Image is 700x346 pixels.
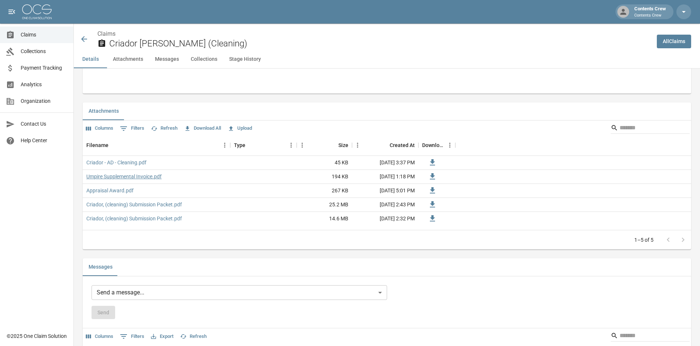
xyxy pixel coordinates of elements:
div: 45 KB [297,156,352,170]
button: open drawer [4,4,19,19]
a: Umpire Supplemental Invoice.pdf [86,173,162,180]
div: Size [297,135,352,155]
button: Refresh [178,331,208,342]
div: Search [611,122,690,135]
button: Show filters [118,331,146,342]
button: Menu [297,140,308,151]
span: Analytics [21,81,68,88]
button: Refresh [149,123,179,134]
h2: Criador [PERSON_NAME] (Cleaning) [109,38,651,49]
div: [DATE] 3:37 PM [352,156,418,170]
div: 25.2 MB [297,198,352,212]
div: Filename [83,135,230,155]
div: related-list tabs [83,102,691,120]
a: Criador, (cleaning) Submission Packet.pdf [86,201,182,208]
button: Menu [286,140,297,151]
a: Criador, (cleaning) Submission Packet.pdf [86,215,182,222]
div: anchor tabs [74,50,700,68]
div: [DATE] 2:32 PM [352,212,418,226]
a: Appraisal Award.pdf [86,187,134,194]
a: Criador - AD - Cleaning.pdf [86,159,146,166]
div: Search [611,330,690,343]
button: Show filters [118,123,146,134]
div: Size [338,135,348,155]
span: Collections [21,48,68,55]
button: Menu [352,140,363,151]
span: Claims [21,31,68,39]
div: 194 KB [297,170,352,184]
button: Menu [444,140,455,151]
div: Created At [352,135,418,155]
span: Organization [21,97,68,105]
a: Claims [97,30,115,37]
button: Messages [83,258,118,276]
div: [DATE] 5:01 PM [352,184,418,198]
button: Details [74,50,107,68]
div: Send a message... [92,285,387,300]
div: 14.6 MB [297,212,352,226]
button: Menu [219,140,230,151]
button: Attachments [83,102,125,120]
div: Type [230,135,297,155]
button: Collections [185,50,223,68]
button: Upload [226,123,254,134]
button: Select columns [84,123,115,134]
img: ocs-logo-white-transparent.png [22,4,52,19]
span: Help Center [21,137,68,144]
button: Messages [149,50,185,68]
div: Download [422,135,444,155]
a: AllClaims [657,35,691,48]
div: 267 KB [297,184,352,198]
div: Contents Crew [631,5,669,18]
span: Payment Tracking [21,64,68,72]
button: Export [149,331,175,342]
p: Contents Crew [634,13,666,19]
div: Download [418,135,455,155]
div: [DATE] 2:43 PM [352,198,418,212]
div: © 2025 One Claim Solution [7,332,67,340]
div: Filename [86,135,108,155]
div: Created At [390,135,415,155]
nav: breadcrumb [97,29,651,38]
div: related-list tabs [83,258,691,276]
button: Attachments [107,50,149,68]
button: Stage History [223,50,267,68]
span: Contact Us [21,120,68,128]
button: Download All [182,123,223,134]
button: Select columns [84,331,115,342]
div: [DATE] 1:18 PM [352,170,418,184]
p: 1–5 of 5 [634,236,654,244]
div: Type [234,135,245,155]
